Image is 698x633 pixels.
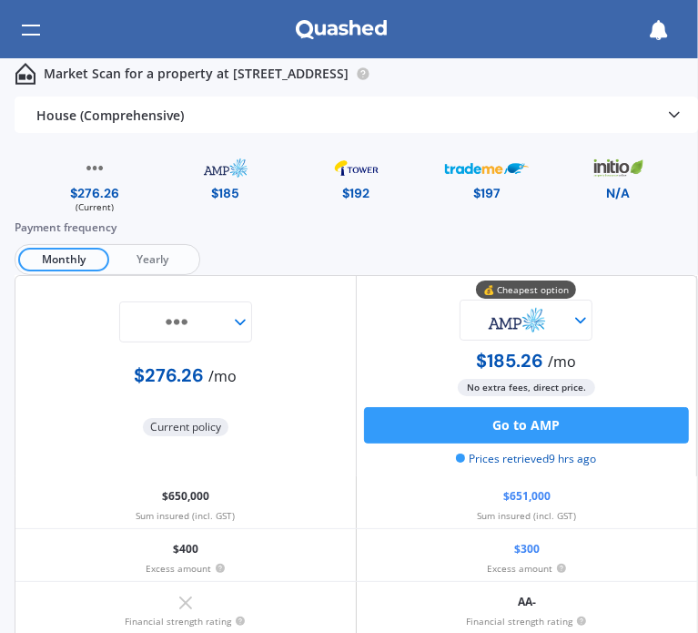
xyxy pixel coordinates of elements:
span: Yearly [109,248,197,271]
button: Go to AMP [364,407,690,444]
div: Payment frequency [15,219,698,237]
span: Monthly [18,248,109,271]
span: / mo [208,366,237,386]
div: House (Comprehensive) [36,106,305,125]
span: / mo [548,352,576,372]
small: Sum insured (incl. GST) [136,510,235,521]
img: Tower.webp [314,152,399,184]
img: Trademe.webp [445,152,529,184]
div: $185 [211,184,239,202]
p: $650,000 [162,484,209,510]
div: N/A [606,184,630,202]
span: No extra fees, direct price. [458,379,595,396]
b: $185.26 [476,349,543,373]
p: AA- [518,589,536,616]
small: Excess amount [487,563,567,574]
b: $276.26 [134,363,204,387]
p: Market Scan for a property at [STREET_ADDRESS] [44,65,349,83]
img: AMP.webp [184,152,268,184]
img: home-and-contents.b802091223b8502ef2dd.svg [15,63,36,85]
img: Initio.webp [576,152,660,184]
img: Other [122,301,231,342]
div: $276.26 [70,184,119,202]
p: $651,000 [503,484,551,510]
small: Sum insured (incl. GST) [477,510,576,521]
small: Financial strength rating [466,616,587,627]
div: 💰 Cheapest option [476,281,576,299]
small: Excess amount [146,563,226,574]
small: Financial strength rating [125,616,246,627]
span: Current policy [143,418,228,436]
img: AMP [462,300,572,341]
img: other-insurer.png [53,152,137,184]
div: $192 [342,184,369,202]
p: $300 [514,536,540,563]
div: $197 [473,184,501,202]
span: Prices retrieved 9 hrs ago [456,451,596,467]
p: $400 [173,536,198,563]
div: (Current) [76,202,114,211]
